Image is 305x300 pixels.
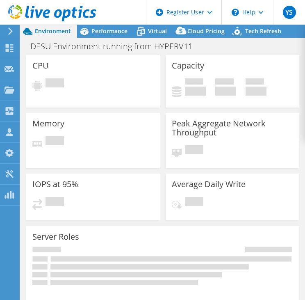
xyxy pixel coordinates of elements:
h3: Peak Aggregate Network Throughput [172,119,293,137]
h3: IOPS at 95% [32,180,78,189]
span: Pending [46,78,64,89]
span: Pending [185,145,203,156]
span: Cloud Pricing [187,27,225,35]
h4: 0 GiB [246,87,266,96]
h3: Server Roles [32,232,79,241]
h1: DESU Environment running from HYPERV11 [27,42,205,51]
span: YS [283,6,296,19]
h3: Average Daily Write [172,180,246,189]
h3: Memory [32,119,64,128]
h4: 0 GiB [185,87,206,96]
h4: 0 GiB [215,87,236,96]
span: Environment [35,27,71,35]
span: Total [246,78,264,87]
span: Virtual [148,27,167,35]
span: Pending [185,197,203,208]
svg: \n [232,9,239,16]
span: Used [185,78,203,87]
span: Tech Refresh [245,27,281,35]
span: Performance [91,27,127,35]
span: Free [215,78,234,87]
span: Pending [46,197,64,208]
h3: Capacity [172,61,204,70]
span: Pending [46,136,64,147]
h3: CPU [32,61,49,70]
